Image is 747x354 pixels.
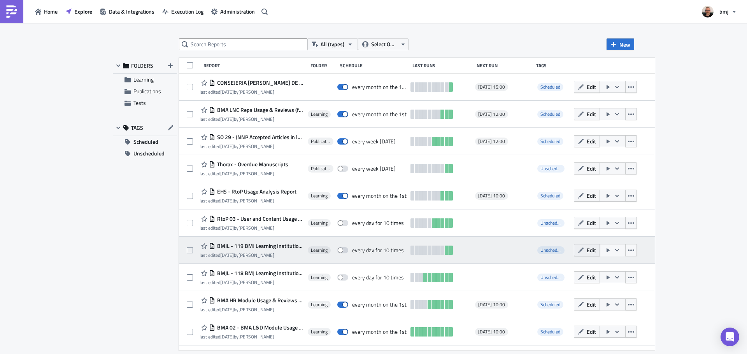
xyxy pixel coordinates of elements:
[200,198,296,204] div: last edited by [PERSON_NAME]
[311,220,328,226] span: Learning
[220,88,234,96] time: 2025-10-02T10:59:57Z
[537,83,563,91] span: Scheduled
[200,143,303,149] div: last edited by [PERSON_NAME]
[537,138,563,145] span: Scheduled
[477,63,532,68] div: Next Run
[537,219,565,227] span: Unscheduled
[587,192,596,200] span: Edit
[220,115,234,123] time: 2025-10-01T10:54:57Z
[220,224,234,232] time: 2025-09-22T07:52:05Z
[352,138,396,145] div: every week on Friday
[220,197,234,204] time: 2025-09-15T12:46:04Z
[5,5,18,18] img: PushMetrics
[537,192,563,200] span: Scheduled
[574,135,600,147] button: Edit
[113,136,177,148] button: Scheduled
[200,334,303,340] div: last edited by [PERSON_NAME]
[540,110,560,118] span: Scheduled
[574,217,600,229] button: Edit
[697,3,741,20] button: bmj
[158,5,207,17] button: Execution Log
[352,192,407,199] div: every month on the 1st
[133,87,161,95] span: Publications
[310,63,336,68] div: Folder
[478,84,505,90] span: [DATE] 15:00
[131,124,143,131] span: TAGS
[574,108,600,120] button: Edit
[540,138,560,145] span: Scheduled
[574,298,600,310] button: Edit
[352,84,407,91] div: every month on the 15th for 10 times
[207,5,259,17] button: Administration
[215,242,303,249] span: BMJL - 119 BMJ Learning Institutional Usage - User Details
[537,274,565,281] span: Unscheduled
[61,5,96,17] button: Explore
[215,79,303,86] span: CONSEJERIA DE SANIDAD DE MADRID
[540,219,565,227] span: Unscheduled
[358,38,409,50] button: Select Owner
[352,328,407,335] div: every month on the 1st
[701,5,714,18] img: Avatar
[574,271,600,283] button: Edit
[220,170,234,177] time: 2025-09-15T12:49:19Z
[721,328,739,346] div: Open Intercom Messenger
[719,7,728,16] span: bmj
[133,75,154,84] span: Learning
[587,246,596,254] span: Edit
[200,307,303,312] div: last edited by [PERSON_NAME]
[587,219,596,227] span: Edit
[74,7,92,16] span: Explore
[537,328,563,336] span: Scheduled
[537,301,563,309] span: Scheduled
[352,220,404,227] div: every day for 10 times
[540,274,565,281] span: Unscheduled
[537,165,565,173] span: Unscheduled
[587,273,596,281] span: Edit
[44,7,58,16] span: Home
[203,63,307,68] div: Report
[478,138,505,145] span: [DATE] 12:00
[478,302,505,308] span: [DATE] 10:00
[215,215,303,222] span: RtoP 03 - User and Content Usage Dashboard
[215,297,303,304] span: BMA HR Module Usage & Reviews (for publication)
[200,225,303,231] div: last edited by [PERSON_NAME]
[311,247,328,253] span: Learning
[540,301,560,308] span: Scheduled
[574,81,600,93] button: Edit
[311,111,328,117] span: Learning
[587,137,596,145] span: Edit
[371,40,397,49] span: Select Owner
[220,143,234,150] time: 2025-09-24T13:41:23Z
[587,110,596,118] span: Edit
[537,246,565,254] span: Unscheduled
[540,165,565,172] span: Unscheduled
[412,63,472,68] div: Last Runs
[96,5,158,17] button: Data & Integrations
[215,161,288,168] span: Thorax - Overdue Manuscripts
[478,329,505,335] span: [DATE] 10:00
[311,138,331,145] span: Publications
[587,328,596,336] span: Edit
[478,193,505,199] span: [DATE] 10:00
[179,38,307,50] input: Search Reports
[311,193,328,199] span: Learning
[133,136,158,148] span: Scheduled
[619,40,630,49] span: New
[113,148,177,159] button: Unscheduled
[352,111,407,118] div: every month on the 1st
[478,111,505,117] span: [DATE] 12:00
[220,251,234,259] time: 2025-08-19T09:04:19Z
[200,279,303,285] div: last edited by [PERSON_NAME]
[215,270,303,277] span: BMJL - 118 BMJ Learning Institutional Usage
[574,162,600,174] button: Edit
[200,89,303,95] div: last edited by [PERSON_NAME]
[587,83,596,91] span: Edit
[540,328,560,335] span: Scheduled
[607,38,634,50] button: New
[220,306,234,313] time: 2025-10-01T10:52:09Z
[352,165,396,172] div: every week on Monday
[31,5,61,17] a: Home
